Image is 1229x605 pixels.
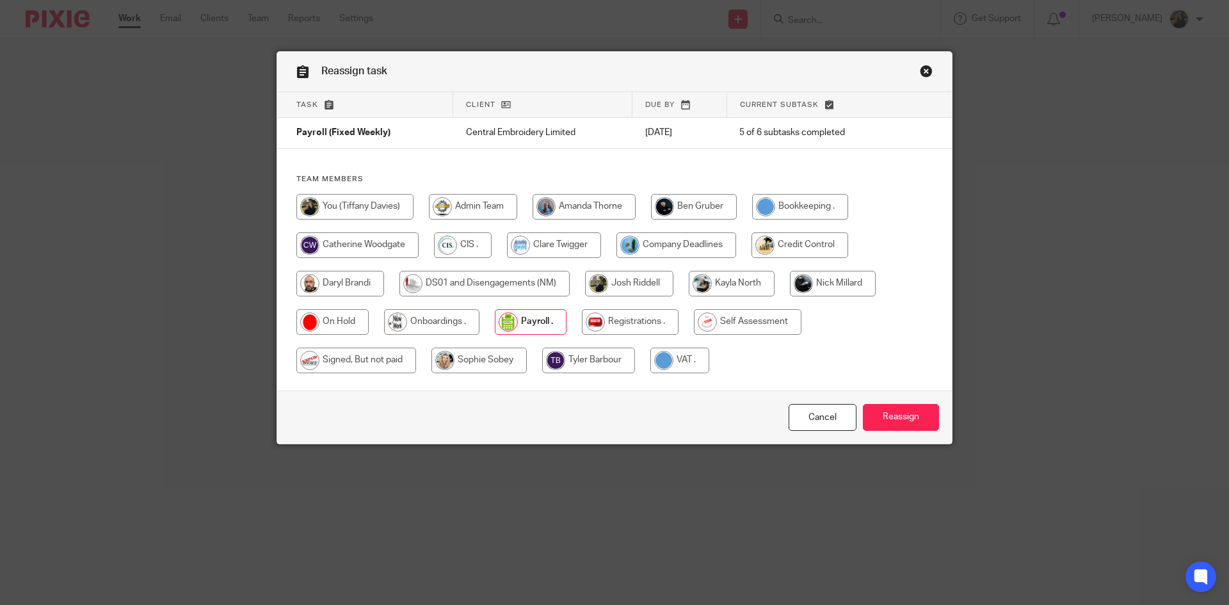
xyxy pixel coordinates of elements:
[296,101,318,108] span: Task
[321,66,387,76] span: Reassign task
[920,65,933,82] a: Close this dialog window
[863,404,939,432] input: Reassign
[466,101,495,108] span: Client
[466,126,620,139] p: Central Embroidery Limited
[296,129,390,138] span: Payroll (Fixed Weekly)
[645,101,675,108] span: Due by
[296,174,933,184] h4: Team members
[789,404,856,432] a: Close this dialog window
[645,126,714,139] p: [DATE]
[727,118,901,149] td: 5 of 6 subtasks completed
[740,101,819,108] span: Current subtask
